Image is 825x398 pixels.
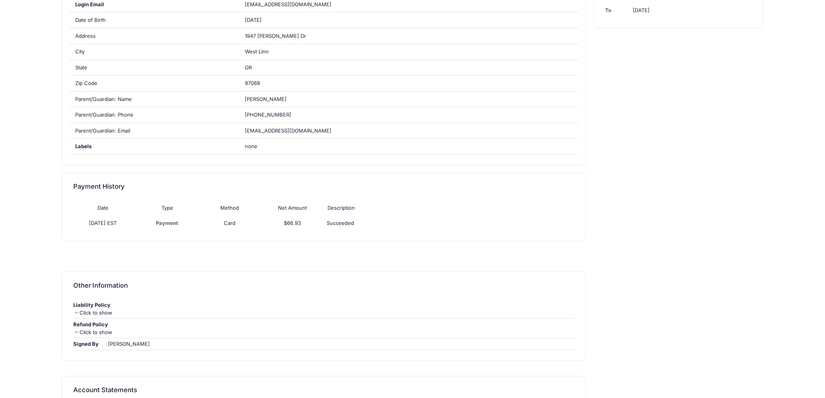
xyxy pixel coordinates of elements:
[73,340,106,348] div: Signed By
[70,107,239,123] div: Parent/Guardian: Phone
[73,329,574,336] div: Click to show
[198,216,261,231] td: Card
[245,111,291,118] span: [PHONE_NUMBER]
[70,139,239,154] div: Labels
[136,216,199,231] td: Payment
[70,60,239,76] div: State
[245,33,306,39] span: 1947 [PERSON_NAME] Dr
[73,301,574,309] div: Liability Policy
[136,200,199,216] th: Type
[70,123,239,139] div: Parent/Guardian: Email
[245,1,342,9] span: [EMAIL_ADDRESS][DOMAIN_NAME]
[245,17,262,23] span: [DATE]
[73,200,136,216] th: Date
[73,275,128,297] h4: Other Information
[108,340,150,348] div: [PERSON_NAME]
[70,28,239,44] div: Address
[245,80,260,86] span: 97068
[629,3,752,18] td: [DATE]
[73,216,136,231] td: [DATE] EST
[261,200,324,216] th: Net Amount
[70,44,239,60] div: City
[245,64,252,71] span: OR
[324,200,512,216] th: Description
[70,12,239,28] div: Date of Birth
[70,92,239,107] div: Parent/Guardian: Name
[70,76,239,91] div: Zip Code
[605,3,629,18] td: To
[73,321,574,329] div: Refund Policy
[245,48,269,55] span: West Linn
[245,96,287,102] span: [PERSON_NAME]
[245,143,342,150] span: none
[73,176,125,198] h4: Payment History
[261,216,324,231] td: $66.93
[324,216,512,231] td: Succeeded
[73,309,574,317] div: Click to show
[245,127,331,134] span: [EMAIL_ADDRESS][DOMAIN_NAME]
[198,200,261,216] th: Method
